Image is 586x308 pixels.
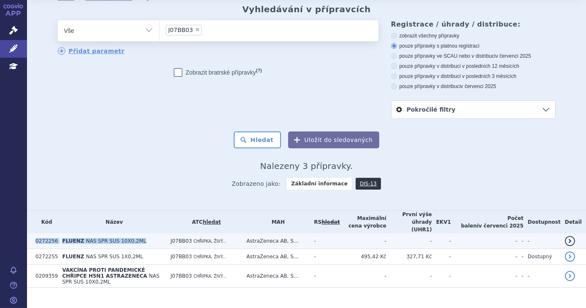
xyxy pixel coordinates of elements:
[432,233,451,249] td: -
[232,178,281,190] span: Zobrazeno jako:
[451,249,517,265] td: -
[194,274,226,279] span: CHŘIPKA, ŽIVÝ...
[451,265,517,288] td: -
[287,178,352,190] strong: Základní informace
[242,265,310,288] td: AstraZeneca AB, S...
[256,68,262,73] abbr: (?)
[86,238,146,244] span: NAS SPR SUS 10X0,2ML
[31,265,58,288] td: 0209359
[340,211,386,233] th: Maximální cena výrobce
[288,131,379,148] button: Uložit do sledovaných
[524,249,561,265] td: Dostupný
[451,211,524,233] th: Počet balení
[391,83,556,90] label: pouze přípravky v distribuci
[242,211,310,233] th: MAH
[340,233,386,249] td: -
[340,249,386,265] td: 495,42 Kč
[310,233,340,249] td: -
[310,211,340,233] th: RS
[565,271,575,281] a: detail
[478,223,523,229] span: v červenci 2025
[340,265,386,288] td: -
[168,27,193,33] span: J07BB03
[58,47,125,55] a: Přidat parametr
[62,267,147,279] span: VAKCÍNA PROTI PANDEMICKÉ CHŘIPCE H5N1 ASTRAZENECA
[195,27,200,32] span: ×
[321,219,340,225] a: vyhledávání neobsahuje žádnou platnou referenční skupinu
[391,63,556,70] label: pouze přípravky v distribuci v posledních 12 měsících
[242,249,310,265] td: AstraZeneca AB, S...
[242,233,310,249] td: AstraZeneca AB, S...
[31,233,58,249] td: 0272256
[561,211,586,233] th: Detail
[170,254,192,260] span: J07BB03
[242,4,371,14] h2: Vyhledávání v přípravcích
[204,24,209,35] input: J07BB03
[310,249,340,265] td: -
[356,178,381,190] a: DIS-13
[565,236,575,246] a: detail
[166,211,242,233] th: ATC
[170,273,192,279] span: J07BB03
[386,265,432,288] td: -
[58,211,166,233] th: Název
[386,211,432,233] th: První výše úhrady (UHR1)
[234,131,281,148] button: Hledat
[517,265,524,288] td: -
[194,254,226,259] span: CHŘIPKA, ŽIVÝ...
[524,211,561,233] th: Dostupnost
[391,32,556,39] label: zobrazit všechny přípravky
[392,101,555,118] a: Pokročilé filtry
[86,254,143,260] span: NAS SPR SUS 1X0,2ML
[62,273,159,285] span: NAS SPR SUS 10X0,2ML
[565,252,575,262] a: detail
[31,249,58,265] td: 0272255
[391,53,556,59] label: pouze přípravky ve SCAU nebo v distribuci
[170,238,192,244] span: J07BB03
[174,68,262,77] label: Zobrazit bratrské přípravky
[386,233,432,249] td: -
[310,265,340,288] td: -
[31,211,58,233] th: Kód
[517,249,524,265] td: -
[391,43,556,49] label: pouze přípravky s platnou registrací
[62,254,84,260] span: FLUENZ
[451,233,517,249] td: -
[62,238,84,244] span: FLUENZ
[391,20,556,28] h3: Registrace / úhrady / distribuce:
[496,53,531,59] span: v červenci 2025
[260,161,353,171] span: Nalezeny 3 přípravky.
[524,233,561,249] td: -
[203,219,221,225] a: hledat
[432,249,451,265] td: -
[386,249,432,265] td: 327,71 Kč
[432,265,451,288] td: -
[432,211,451,233] th: EKV1
[391,73,556,80] label: pouze přípravky v distribuci v posledních 3 měsících
[321,219,340,225] del: hledat
[194,239,226,244] span: CHŘIPKA, ŽIVÝ...
[517,233,524,249] td: -
[461,83,496,89] span: v červenci 2025
[524,265,561,288] td: -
